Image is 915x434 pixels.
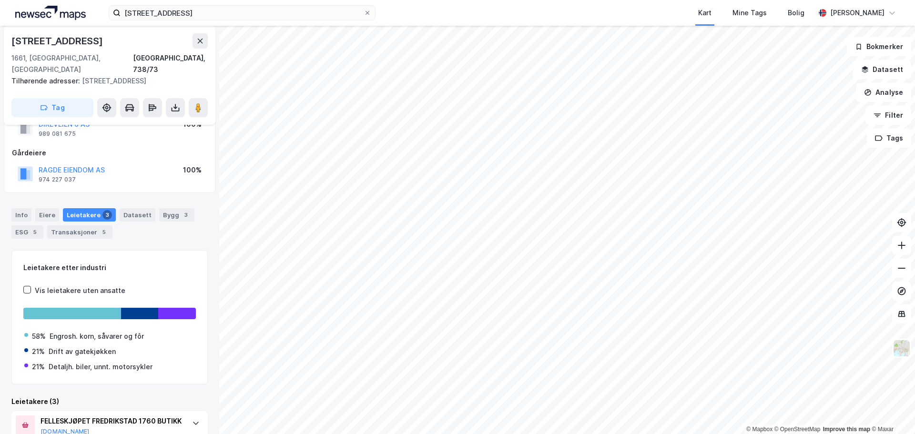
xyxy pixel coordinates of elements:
div: Bolig [788,7,804,19]
div: Mine Tags [732,7,767,19]
div: Leietakere [63,208,116,222]
div: 3 [102,210,112,220]
a: OpenStreetMap [774,426,821,433]
div: [GEOGRAPHIC_DATA], 738/73 [133,52,208,75]
div: 21% [32,361,45,373]
div: ESG [11,225,43,239]
div: FELLESKJØPET FREDRIKSTAD 1760 BUTIKK [41,415,183,427]
div: Kart [698,7,712,19]
div: Transaksjoner [47,225,112,239]
button: Bokmerker [847,37,911,56]
div: Engrosh. korn, såvarer og fôr [50,331,144,342]
a: Mapbox [746,426,773,433]
div: [PERSON_NAME] [830,7,884,19]
div: Datasett [120,208,155,222]
div: Bygg [159,208,194,222]
div: Eiere [35,208,59,222]
div: [STREET_ADDRESS] [11,75,200,87]
div: 1661, [GEOGRAPHIC_DATA], [GEOGRAPHIC_DATA] [11,52,133,75]
img: logo.a4113a55bc3d86da70a041830d287a7e.svg [15,6,86,20]
button: Datasett [853,60,911,79]
span: Tilhørende adresser: [11,77,82,85]
div: 3 [181,210,191,220]
div: Vis leietakere uten ansatte [35,285,125,296]
div: 100% [183,164,202,176]
div: Drift av gatekjøkken [49,346,116,357]
div: Detaljh. biler, unnt. motorsykler [49,361,152,373]
input: Søk på adresse, matrikkel, gårdeiere, leietakere eller personer [121,6,364,20]
button: Analyse [856,83,911,102]
div: [STREET_ADDRESS] [11,33,105,49]
button: Tags [867,129,911,148]
iframe: Chat Widget [867,388,915,434]
button: Filter [865,106,911,125]
a: Improve this map [823,426,870,433]
div: Info [11,208,31,222]
img: Z [893,339,911,357]
div: 58% [32,331,46,342]
div: Gårdeiere [12,147,207,159]
div: 974 227 037 [39,176,76,183]
div: 989 081 675 [39,130,76,138]
div: Leietakere (3) [11,396,208,407]
div: 5 [30,227,40,237]
div: 21% [32,346,45,357]
div: Leietakere etter industri [23,262,196,273]
div: 5 [99,227,109,237]
button: Tag [11,98,93,117]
